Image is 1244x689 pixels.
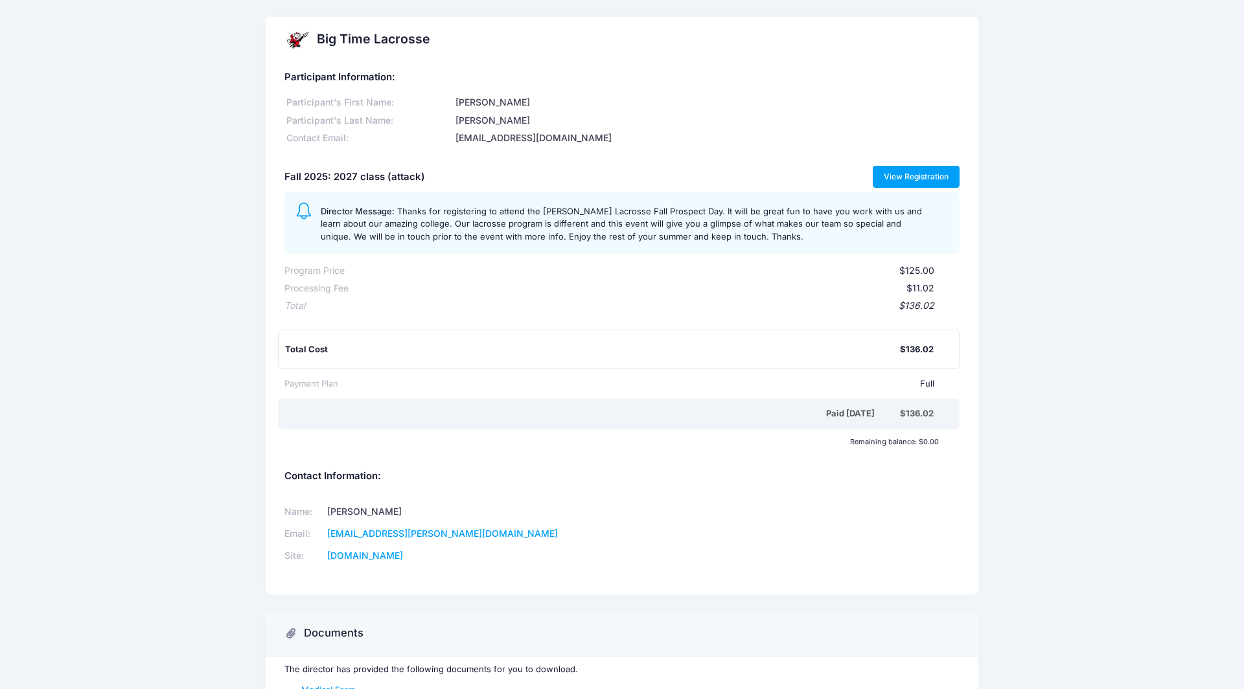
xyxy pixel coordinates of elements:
div: $136.02 [305,299,934,313]
h5: Contact Information: [284,471,960,482]
div: [EMAIL_ADDRESS][DOMAIN_NAME] [454,131,960,145]
div: Program Price [284,264,345,278]
div: [PERSON_NAME] [454,114,960,128]
div: Paid [DATE] [287,407,900,420]
span: $125.00 [899,265,934,276]
div: $136.02 [900,343,934,356]
a: [EMAIL_ADDRESS][PERSON_NAME][DOMAIN_NAME] [327,528,558,539]
div: $11.02 [349,282,934,295]
div: [PERSON_NAME] [454,96,960,109]
div: Total Cost [285,343,900,356]
span: Thanks for registering to attend the [PERSON_NAME] Lacrosse Fall Prospect Day. It will be great f... [321,206,922,242]
td: Name: [284,501,323,523]
div: Processing Fee [284,282,349,295]
div: Remaining balance: $0.00 [278,438,945,446]
div: Payment Plan [284,378,338,390]
div: Participant's Last Name: [284,114,454,128]
h5: Fall 2025: 2027 class (attack) [284,172,425,183]
div: Participant's First Name: [284,96,454,109]
h3: Documents [304,627,363,640]
td: [PERSON_NAME] [323,501,605,523]
a: View Registration [873,166,960,188]
h2: Big Time Lacrosse [317,32,430,47]
h5: Participant Information: [284,72,960,84]
p: The director has provided the following documents for you to download. [284,663,960,676]
div: Contact Email: [284,131,454,145]
div: Full [338,378,934,390]
div: $136.02 [900,407,934,420]
span: Director Message: [321,206,395,216]
a: [DOMAIN_NAME] [327,550,403,561]
div: Total [284,299,305,313]
td: Site: [284,545,323,567]
td: Email: [284,523,323,545]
